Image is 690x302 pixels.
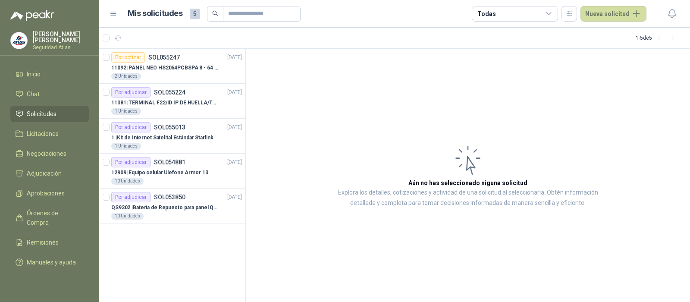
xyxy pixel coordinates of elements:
[154,194,185,200] p: SOL053850
[154,124,185,130] p: SOL055013
[27,109,56,119] span: Solicitudes
[10,10,54,21] img: Logo peakr
[128,7,183,20] h1: Mis solicitudes
[27,149,66,158] span: Negociaciones
[227,158,242,167] p: [DATE]
[10,145,89,162] a: Negociaciones
[227,88,242,97] p: [DATE]
[27,89,40,99] span: Chat
[27,189,65,198] span: Aprobaciones
[111,204,219,212] p: QS9302 | Batería de Repuesto para panel Qolsys QS9302
[27,169,62,178] span: Adjudicación
[111,157,151,167] div: Por adjudicar
[111,73,141,80] div: 2 Unidades
[332,188,604,208] p: Explora los detalles, cotizaciones y actividad de una solicitud al seleccionarla. Obtén informaci...
[10,185,89,201] a: Aprobaciones
[99,154,245,189] a: Por adjudicarSOL054881[DATE] 12909 |Equipo celular Ulefone Armor 1310 Unidades
[10,234,89,251] a: Remisiones
[190,9,200,19] span: 5
[111,52,145,63] div: Por cotizar
[27,208,81,227] span: Órdenes de Compra
[111,64,219,72] p: 11092 | PANEL NEO HS2064PCBSPA 8 - 64 ZONAS
[111,143,141,150] div: 1 Unidades
[212,10,218,16] span: search
[111,99,219,107] p: 11381 | TERMINAL F22/ID IP DE HUELLA/TARJETA
[111,122,151,132] div: Por adjudicar
[99,49,245,84] a: Por cotizarSOL055247[DATE] 11092 |PANEL NEO HS2064PCBSPA 8 - 64 ZONAS2 Unidades
[148,54,180,60] p: SOL055247
[227,123,242,132] p: [DATE]
[10,254,89,271] a: Manuales y ayuda
[154,159,185,165] p: SOL054881
[408,178,527,188] h3: Aún no has seleccionado niguna solicitud
[10,205,89,231] a: Órdenes de Compra
[99,84,245,119] a: Por adjudicarSOL055224[DATE] 11381 |TERMINAL F22/ID IP DE HUELLA/TARJETA1 Unidades
[10,106,89,122] a: Solicitudes
[99,189,245,223] a: Por adjudicarSOL053850[DATE] QS9302 |Batería de Repuesto para panel Qolsys QS930210 Unidades
[27,258,76,267] span: Manuales y ayuda
[27,69,41,79] span: Inicio
[10,86,89,102] a: Chat
[111,169,208,177] p: 12909 | Equipo celular Ulefone Armor 13
[477,9,496,19] div: Todas
[10,66,89,82] a: Inicio
[111,213,144,220] div: 10 Unidades
[33,45,89,50] p: Seguridad Atlas
[33,31,89,43] p: [PERSON_NAME] [PERSON_NAME]
[154,89,185,95] p: SOL055224
[10,126,89,142] a: Licitaciones
[111,108,141,115] div: 1 Unidades
[10,165,89,182] a: Adjudicación
[27,238,59,247] span: Remisiones
[99,119,245,154] a: Por adjudicarSOL055013[DATE] 1 |Kit de Internet Satelital Estándar Starlink1 Unidades
[580,6,646,22] button: Nueva solicitud
[11,32,27,49] img: Company Logo
[227,53,242,62] p: [DATE]
[111,192,151,202] div: Por adjudicar
[27,129,59,138] span: Licitaciones
[227,193,242,201] p: [DATE]
[111,178,144,185] div: 10 Unidades
[111,87,151,98] div: Por adjudicar
[111,134,213,142] p: 1 | Kit de Internet Satelital Estándar Starlink
[636,31,680,45] div: 1 - 5 de 5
